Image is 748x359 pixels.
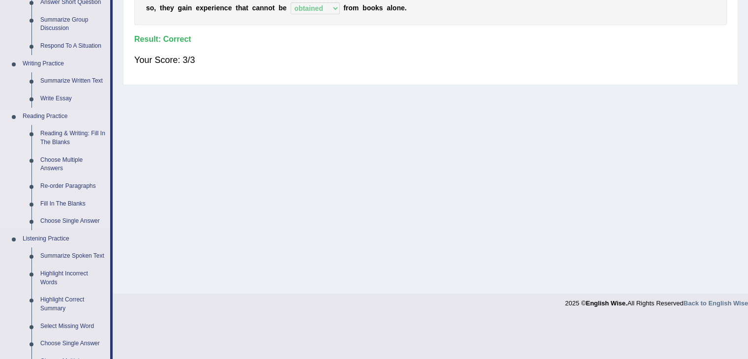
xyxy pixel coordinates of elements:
a: Respond To A Situation [36,37,110,55]
h4: Result: [134,35,727,44]
b: f [343,4,346,12]
b: p [204,4,208,12]
b: c [224,4,228,12]
b: a [182,4,186,12]
a: Highlight Correct Summary [36,291,110,317]
b: e [228,4,232,12]
div: 2025 © All Rights Reserved [565,294,748,308]
a: Reading & Writing: Fill In The Blanks [36,125,110,151]
b: o [371,4,375,12]
b: y [170,4,174,12]
b: a [387,4,390,12]
a: Summarize Written Text [36,72,110,90]
b: o [348,4,353,12]
a: Choose Multiple Answers [36,151,110,178]
a: Choose Single Answer [36,212,110,230]
b: x [200,4,204,12]
a: Choose Single Answer [36,335,110,353]
b: . [405,4,407,12]
b: k [375,4,379,12]
b: e [196,4,200,12]
b: o [268,4,272,12]
b: e [166,4,170,12]
b: o [392,4,397,12]
a: Reading Practice [18,108,110,125]
b: n [260,4,264,12]
b: c [252,4,256,12]
b: r [211,4,214,12]
b: t [246,4,248,12]
a: Back to English Wise [684,299,748,307]
b: n [220,4,224,12]
b: s [379,4,383,12]
b: t [272,4,275,12]
b: a [242,4,246,12]
b: h [162,4,167,12]
b: t [236,4,238,12]
b: , [154,4,156,12]
b: t [160,4,162,12]
b: o [150,4,154,12]
b: r [346,4,348,12]
b: l [390,4,392,12]
div: Your Score: 3/3 [134,48,727,72]
b: e [208,4,211,12]
b: s [146,4,150,12]
a: Re-order Paragraphs [36,178,110,195]
a: Summarize Group Discussion [36,11,110,37]
b: h [238,4,242,12]
a: Write Essay [36,90,110,108]
b: i [186,4,188,12]
b: a [256,4,260,12]
b: b [362,4,367,12]
b: o [367,4,371,12]
a: Fill In The Blanks [36,195,110,213]
a: Listening Practice [18,230,110,248]
b: n [397,4,401,12]
b: e [216,4,220,12]
b: n [264,4,269,12]
a: Writing Practice [18,55,110,73]
b: m [353,4,359,12]
b: i [214,4,216,12]
b: e [283,4,287,12]
b: g [178,4,182,12]
b: e [401,4,405,12]
a: Select Missing Word [36,318,110,335]
a: Summarize Spoken Text [36,247,110,265]
b: b [278,4,283,12]
a: Highlight Incorrect Words [36,265,110,291]
b: n [188,4,192,12]
strong: English Wise. [586,299,627,307]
